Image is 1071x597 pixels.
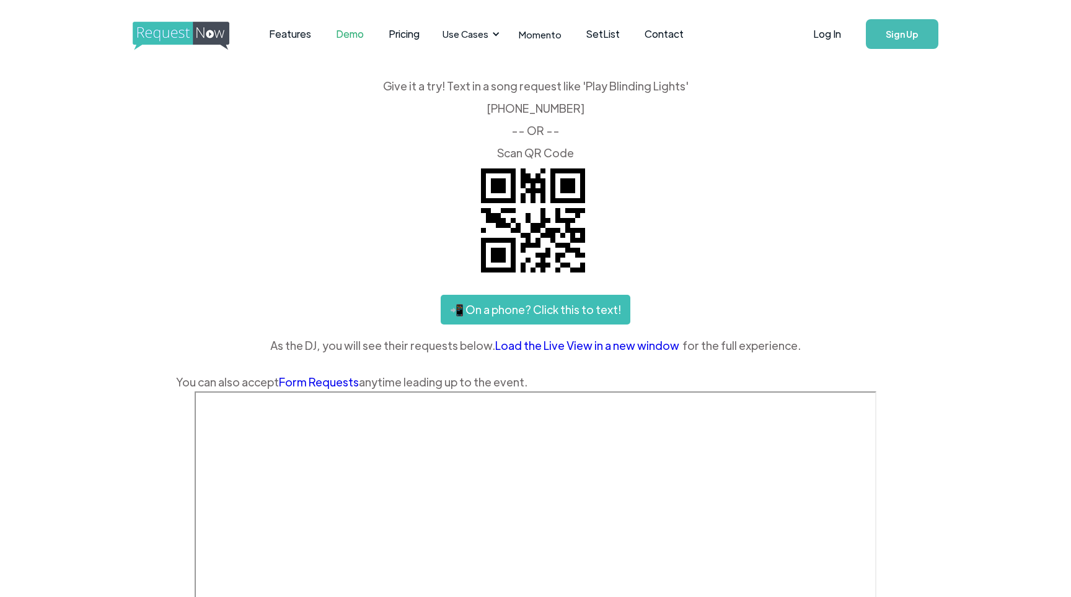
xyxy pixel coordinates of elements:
[376,15,432,53] a: Pricing
[471,159,595,282] img: QR code
[443,27,488,41] div: Use Cases
[866,19,938,49] a: Sign Up
[176,373,895,391] div: You can also accept anytime leading up to the event.
[324,15,376,53] a: Demo
[506,16,574,53] a: Momento
[279,375,359,389] a: Form Requests
[133,22,252,50] img: requestnow logo
[435,15,503,53] div: Use Cases
[133,22,226,46] a: home
[176,81,895,159] div: Give it a try! Text in a song request like 'Play Blinding Lights' ‍ [PHONE_NUMBER] -- OR -- ‍ Sca...
[495,336,682,355] a: Load the Live View in a new window
[441,295,630,325] a: 📲 On a phone? Click this to text!
[176,336,895,355] div: As the DJ, you will see their requests below. for the full experience.
[632,15,696,53] a: Contact
[257,15,324,53] a: Features
[801,12,853,56] a: Log In
[574,15,632,53] a: SetList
